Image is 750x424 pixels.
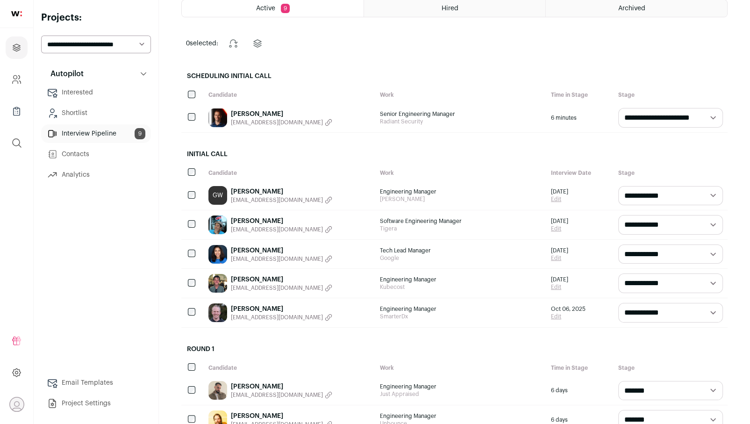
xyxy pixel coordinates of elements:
a: GW [208,186,227,205]
img: 4369e859f317f7a81721b2a1b74213b25dceb17e0101bba42138eaadd9fb06a8.jpg [208,303,227,322]
span: Engineering Manager [380,305,542,313]
img: d094ac3e98f3dbd83d7790ad8b982207780ae207e7ee5be5dbe2967e82b14c40.jpg [208,274,227,293]
a: [PERSON_NAME] [231,216,332,226]
a: [PERSON_NAME] [231,382,332,391]
span: Radiant Security [380,118,542,125]
div: Work [375,359,547,376]
img: 554f18140c88eb3a8013d14b3a1b8394548907b2c86a281a60b305bffd4849e3.jpg [208,108,227,127]
a: Company Lists [6,100,28,122]
span: [PERSON_NAME] [380,195,542,203]
div: Candidate [204,165,375,181]
span: Active [256,5,275,12]
a: Email Templates [41,374,151,392]
h2: Projects: [41,11,151,24]
div: Stage [614,359,728,376]
span: [EMAIL_ADDRESS][DOMAIN_NAME] [231,196,323,204]
span: [EMAIL_ADDRESS][DOMAIN_NAME] [231,226,323,233]
button: [EMAIL_ADDRESS][DOMAIN_NAME] [231,226,332,233]
div: Work [375,165,547,181]
div: Work [375,86,547,103]
img: 4566eaa16ee65ee64ddd9604e7f6ed2e99f3f99b54fa68c2bf5235f499e23f5c.jpg [208,381,227,400]
a: Interested [41,83,151,102]
button: [EMAIL_ADDRESS][DOMAIN_NAME] [231,284,332,292]
span: [DATE] [551,276,568,283]
a: Interview Pipeline9 [41,124,151,143]
span: [DATE] [551,247,568,254]
a: [PERSON_NAME] [231,275,332,284]
span: Engineering Manager [380,276,542,283]
a: Edit [551,283,568,291]
span: [DATE] [551,188,568,195]
a: [PERSON_NAME] [231,187,332,196]
a: Edit [551,225,568,232]
span: Senior Engineering Manager [380,110,542,118]
span: Engineering Manager [380,383,542,390]
a: Analytics [41,165,151,184]
button: [EMAIL_ADDRESS][DOMAIN_NAME] [231,314,332,321]
a: [PERSON_NAME] [231,411,332,421]
div: Stage [614,86,728,103]
span: Tech Lead Manager [380,247,542,254]
a: Edit [551,313,586,320]
a: [PERSON_NAME] [231,109,332,119]
span: Software Engineering Manager [380,217,542,225]
div: 6 minutes [546,103,614,132]
span: 9 [281,4,290,13]
img: e0d952a77245496216868f396c7b53d215d4753a9e3d3b0899fa06843d5a0296.jpg [208,245,227,264]
div: Interview Date [546,165,614,181]
span: [DATE] [551,217,568,225]
img: a7cb2cba16a72abd27fbf5c93cc1b07cb003d67e89c25ed341f126c5a426b412.jpg [208,216,227,234]
span: Just Appraised [380,390,542,398]
button: [EMAIL_ADDRESS][DOMAIN_NAME] [231,196,332,204]
div: 6 days [546,376,614,405]
span: Google [380,254,542,262]
a: Contacts [41,145,151,164]
span: Archived [618,5,645,12]
h2: Scheduling Initial Call [181,66,728,86]
span: [EMAIL_ADDRESS][DOMAIN_NAME] [231,391,323,399]
a: Project Settings [41,394,151,413]
p: Autopilot [45,68,84,79]
button: Open dropdown [9,397,24,412]
span: selected: [186,39,218,48]
a: [PERSON_NAME] [231,304,332,314]
a: Shortlist [41,104,151,122]
div: Candidate [204,86,375,103]
button: [EMAIL_ADDRESS][DOMAIN_NAME] [231,391,332,399]
span: [EMAIL_ADDRESS][DOMAIN_NAME] [231,119,323,126]
div: Time in Stage [546,359,614,376]
span: Hired [442,5,458,12]
span: Kubecost [380,283,542,291]
a: [PERSON_NAME] [231,246,332,255]
h2: Round 1 [181,339,728,359]
h2: Initial Call [181,144,728,165]
button: [EMAIL_ADDRESS][DOMAIN_NAME] [231,255,332,263]
button: Autopilot [41,65,151,83]
button: [EMAIL_ADDRESS][DOMAIN_NAME] [231,119,332,126]
a: Edit [551,254,568,262]
span: [EMAIL_ADDRESS][DOMAIN_NAME] [231,314,323,321]
span: 0 [186,40,190,47]
div: Stage [614,165,728,181]
span: 9 [135,128,145,139]
span: Engineering Manager [380,412,542,420]
span: [EMAIL_ADDRESS][DOMAIN_NAME] [231,284,323,292]
img: wellfound-shorthand-0d5821cbd27db2630d0214b213865d53afaa358527fdda9d0ea32b1df1b89c2c.svg [11,11,22,16]
a: Edit [551,195,568,203]
span: SmarterDx [380,313,542,320]
div: Time in Stage [546,86,614,103]
span: Tigera [380,225,542,232]
span: Oct 06, 2025 [551,305,586,313]
a: Projects [6,36,28,59]
span: Engineering Manager [380,188,542,195]
div: Candidate [204,359,375,376]
span: [EMAIL_ADDRESS][DOMAIN_NAME] [231,255,323,263]
a: Company and ATS Settings [6,68,28,91]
